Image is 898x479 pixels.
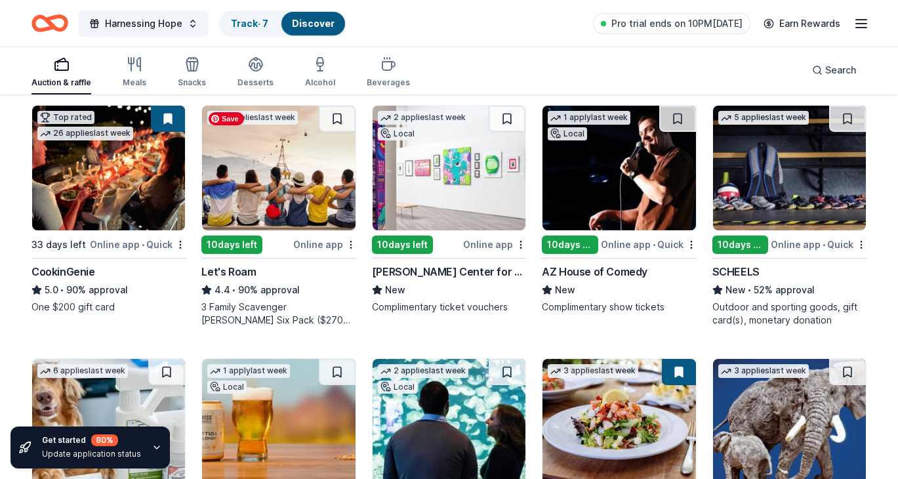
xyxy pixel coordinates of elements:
div: Snacks [178,77,206,88]
span: • [60,285,64,295]
div: Complimentary show tickets [542,301,696,314]
div: 1 apply last week [548,111,630,125]
img: Image for SCHEELS [713,106,866,230]
div: 1 apply last week [207,364,290,378]
img: Image for Let's Roam [202,106,355,230]
div: 2 applies last week [207,111,298,125]
a: Home [31,8,68,39]
div: 5 applies last week [718,111,809,125]
span: 4.4 [214,282,230,298]
span: Pro trial ends on 10PM[DATE] [611,16,743,31]
span: • [653,239,655,250]
div: Online app Quick [771,236,867,253]
span: New [385,282,405,298]
div: Top rated [37,111,94,124]
button: Track· 7Discover [219,10,346,37]
a: Image for Let's Roam2 applieslast week10days leftOnline appLet's Roam4.4•90% approval3 Family Sca... [201,105,356,327]
span: 5.0 [45,282,58,298]
div: Let's Roam [201,264,256,280]
span: Search [825,62,856,78]
a: Track· 7 [231,18,268,29]
img: Image for AZ House of Comedy [542,106,695,230]
div: [PERSON_NAME] Center for the Arts [372,264,526,280]
a: Image for CookinGenieTop rated26 applieslast week33 days leftOnline app•QuickCookinGenie5.0•90% a... [31,105,186,314]
div: Outdoor and sporting goods, gift card(s), monetary donation [712,301,867,327]
div: One $200 gift card [31,301,186,314]
span: • [748,285,751,295]
button: Beverages [367,51,410,94]
div: Local [378,381,417,394]
div: 3 applies last week [548,364,638,378]
span: New [555,282,575,298]
div: Get started [42,434,141,446]
div: 10 days left [712,236,768,254]
div: CookinGenie [31,264,95,280]
div: 10 days left [372,236,433,254]
button: Search [802,57,867,83]
div: Auction & raffle [31,77,91,88]
div: Online app [293,236,356,253]
button: Desserts [237,51,274,94]
div: 10 days left [542,236,598,254]
a: Discover [292,18,335,29]
div: 6 applies last week [37,364,128,378]
a: Image for Chandler Center for the Arts2 applieslast weekLocal10days leftOnline app[PERSON_NAME] C... [372,105,526,314]
div: Online app [463,236,526,253]
div: Complimentary ticket vouchers [372,301,526,314]
div: 10 days left [201,236,262,254]
div: 33 days left [31,237,86,253]
div: 2 applies last week [378,364,468,378]
span: • [823,239,825,250]
div: 26 applies last week [37,127,133,140]
div: Online app Quick [90,236,186,253]
div: 80 % [91,434,118,446]
span: Harnessing Hope [105,16,182,31]
img: Image for CookinGenie [32,106,185,230]
a: Pro trial ends on 10PM[DATE] [593,13,750,34]
div: 3 applies last week [718,364,809,378]
div: 90% approval [201,282,356,298]
div: Meals [123,77,146,88]
a: Image for AZ House of Comedy1 applylast weekLocal10days leftOnline app•QuickAZ House of ComedyNew... [542,105,696,314]
div: 90% approval [31,282,186,298]
button: Auction & raffle [31,51,91,94]
span: • [233,285,236,295]
a: Image for SCHEELS5 applieslast week10days leftOnline app•QuickSCHEELSNew•52% approvalOutdoor and ... [712,105,867,327]
div: 52% approval [712,282,867,298]
button: Harnessing Hope [79,10,209,37]
div: Alcohol [305,77,335,88]
span: New [725,282,746,298]
div: Local [378,127,417,140]
button: Meals [123,51,146,94]
div: Local [548,127,587,140]
button: Alcohol [305,51,335,94]
span: • [142,239,144,250]
span: Save [209,112,244,125]
button: Snacks [178,51,206,94]
a: Earn Rewards [756,12,848,35]
div: Beverages [367,77,410,88]
div: SCHEELS [712,264,760,280]
div: 3 Family Scavenger [PERSON_NAME] Six Pack ($270 Value), 2 Date Night Scavenger [PERSON_NAME] Two ... [201,301,356,327]
div: Local [207,381,247,394]
div: 2 applies last week [378,111,468,125]
div: Desserts [237,77,274,88]
div: Update application status [42,449,141,459]
div: AZ House of Comedy [542,264,647,280]
div: Online app Quick [601,236,697,253]
img: Image for Chandler Center for the Arts [373,106,525,230]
